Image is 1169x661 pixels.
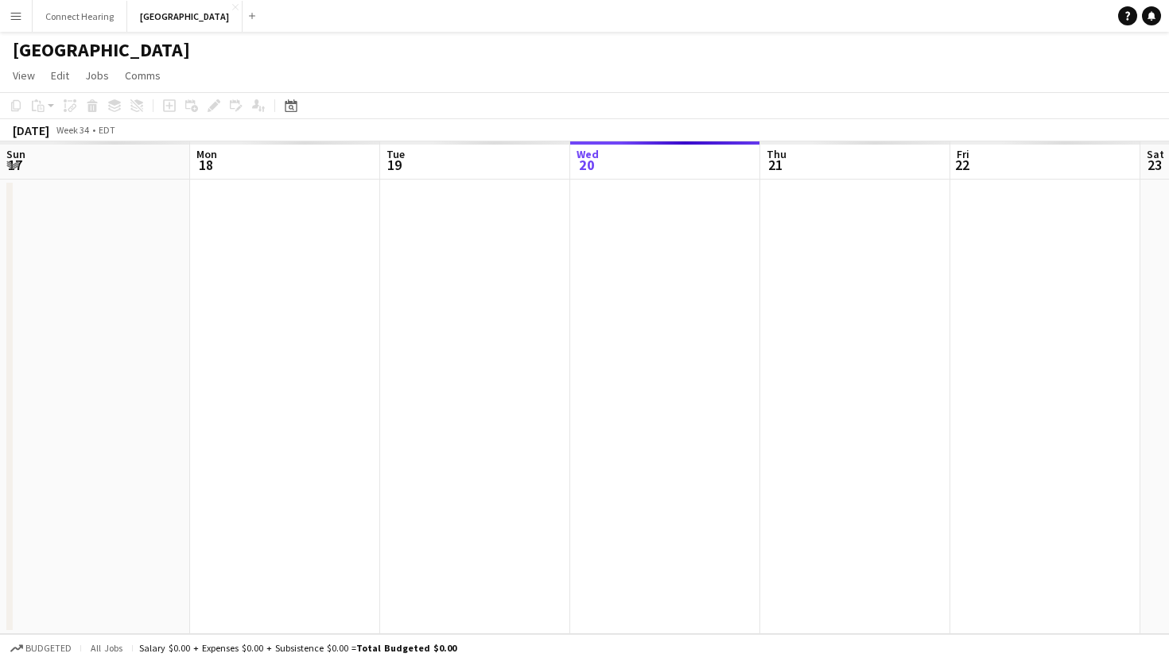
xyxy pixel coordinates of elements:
[6,147,25,161] span: Sun
[957,147,969,161] span: Fri
[45,65,76,86] a: Edit
[764,156,786,174] span: 21
[85,68,109,83] span: Jobs
[6,65,41,86] a: View
[13,122,49,138] div: [DATE]
[25,643,72,654] span: Budgeted
[574,156,599,174] span: 20
[194,156,217,174] span: 18
[384,156,405,174] span: 19
[87,642,126,654] span: All jobs
[356,642,456,654] span: Total Budgeted $0.00
[52,124,92,136] span: Week 34
[196,147,217,161] span: Mon
[13,68,35,83] span: View
[767,147,786,161] span: Thu
[8,640,74,657] button: Budgeted
[1144,156,1164,174] span: 23
[125,68,161,83] span: Comms
[79,65,115,86] a: Jobs
[1147,147,1164,161] span: Sat
[13,38,190,62] h1: [GEOGRAPHIC_DATA]
[51,68,69,83] span: Edit
[33,1,127,32] button: Connect Hearing
[118,65,167,86] a: Comms
[386,147,405,161] span: Tue
[139,642,456,654] div: Salary $0.00 + Expenses $0.00 + Subsistence $0.00 =
[4,156,25,174] span: 17
[577,147,599,161] span: Wed
[127,1,243,32] button: [GEOGRAPHIC_DATA]
[99,124,115,136] div: EDT
[954,156,969,174] span: 22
